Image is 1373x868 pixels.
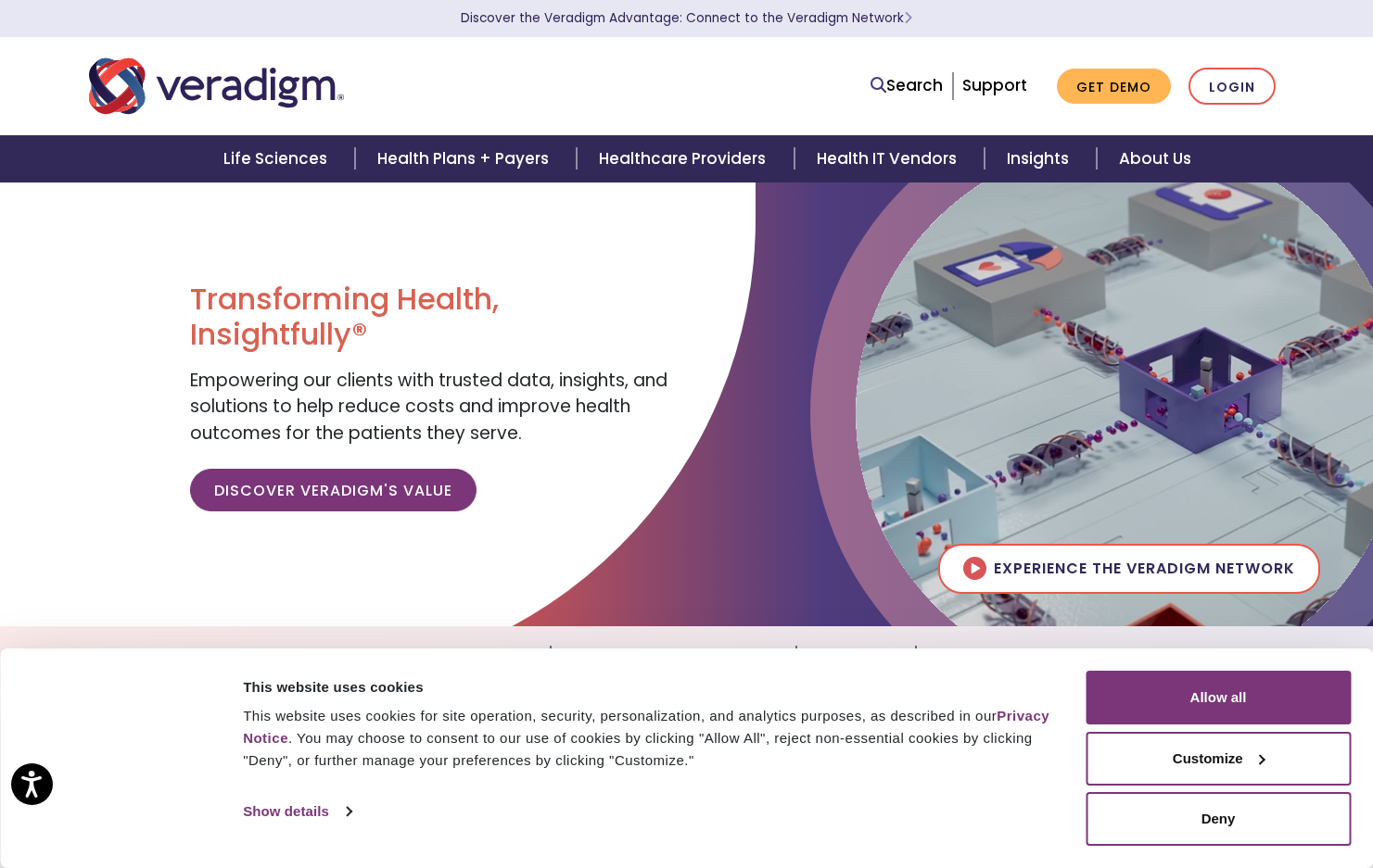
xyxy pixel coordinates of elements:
div: This website uses cookies [243,676,1064,698]
a: Health IT Vendors [795,135,985,182]
div: This website uses cookies for site operation, security, personalization, and analytics purposes, ... [243,705,1064,772]
a: About Us [1097,135,1214,182]
span: Empowering our clients with trusted data, insights, and solutions to help reduce costs and improv... [190,368,667,446]
a: Search [871,73,943,98]
a: Insights [796,634,916,681]
a: Careers [916,634,1030,681]
a: Insights [985,135,1097,182]
iframe: Drift Chat Widget [1017,735,1351,846]
a: Get Demo [1057,69,1171,105]
button: Allow all [1086,671,1351,724]
a: Discover the Veradigm Advantage: Connect to the Veradigm NetworkLearn More [461,9,912,27]
a: Health Plans + Payers [355,135,577,182]
a: Discover Veradigm's Value [190,469,477,511]
a: Support [962,74,1027,96]
a: Life Sciences [201,135,355,182]
a: Login [1189,68,1276,106]
button: Customize [1086,732,1351,786]
h1: Transforming Health, Insightfully® [190,282,672,353]
a: Healthcare Providers [577,135,794,182]
a: Show details [243,798,350,825]
img: Veradigm logo [89,56,344,117]
a: Explore Solutions [344,634,551,681]
span: Learn More [904,9,912,27]
a: The Veradigm Network [551,634,796,681]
